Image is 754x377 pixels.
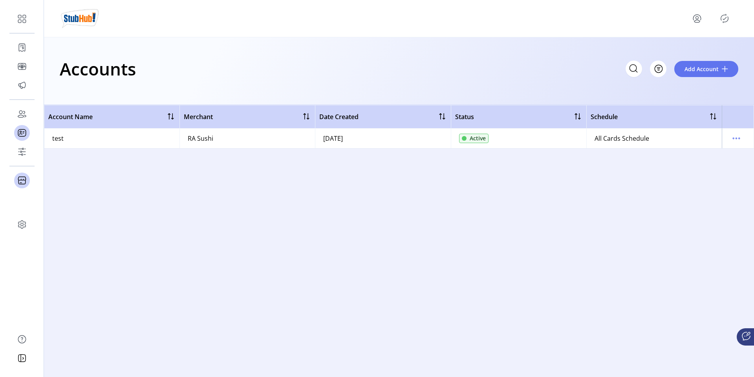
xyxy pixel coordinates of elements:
span: Schedule [591,112,618,121]
span: Account Name [48,112,93,121]
h1: Accounts [60,55,136,83]
button: Filter Button [650,61,666,77]
button: Add Account [674,61,738,77]
td: [DATE] [315,129,450,148]
button: menu [730,132,743,145]
button: Publisher Panel [718,12,731,25]
div: RA Sushi [188,134,213,143]
span: Date Created [319,112,359,121]
span: Status [455,112,474,121]
img: logo [60,7,100,29]
span: Active [470,134,486,142]
div: All Cards Schedule [595,134,649,143]
span: Merchant [184,112,213,121]
span: Add Account [684,65,719,73]
div: test [52,134,64,143]
button: menu [691,12,703,25]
